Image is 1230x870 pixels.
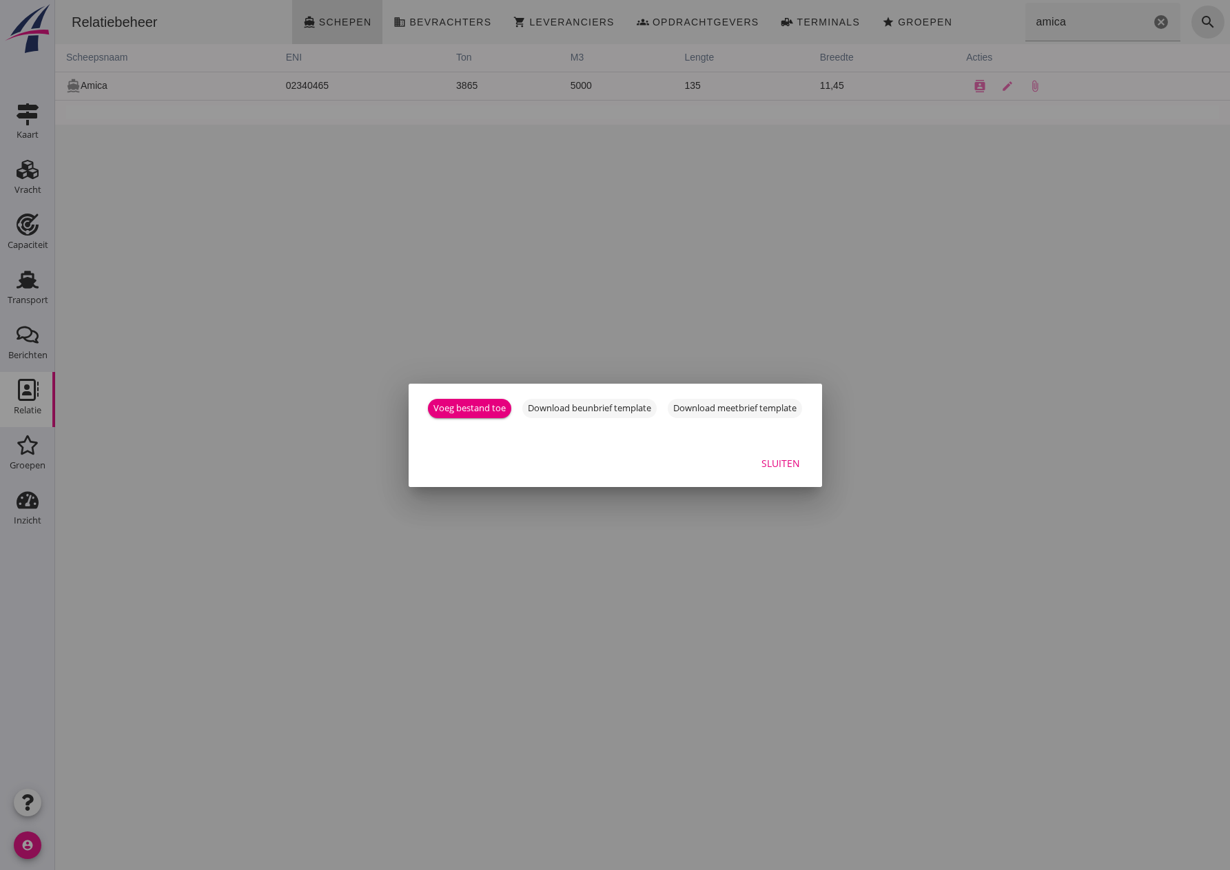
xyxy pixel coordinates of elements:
[522,399,657,418] a: Download beunbrief template
[974,80,986,92] i: attach_file
[473,17,559,28] span: Leveranciers
[390,44,504,72] th: ton
[761,456,800,470] div: Sluiten
[6,12,114,32] div: Relatiebeheer
[842,17,897,28] span: Groepen
[726,16,738,28] i: front_loader
[618,44,753,72] th: lengte
[504,72,619,100] td: 5000
[458,16,471,28] i: shopping_cart
[618,72,753,100] td: 135
[668,399,802,418] a: Download meetbrief template
[248,16,260,28] i: directions_boat
[528,402,651,415] div: Download beunbrief template
[428,399,511,418] button: Voeg bestand toe
[433,402,506,415] div: Voeg bestand toe
[946,80,959,92] i: edit
[754,72,901,100] td: 11,45
[750,451,811,476] button: Sluiten
[919,80,931,92] i: contacts
[263,17,317,28] span: Schepen
[1098,14,1114,30] i: Wis Zoeken...
[741,17,805,28] span: Terminals
[220,44,390,72] th: ENI
[504,44,619,72] th: m3
[754,44,901,72] th: breedte
[900,44,1175,72] th: acties
[353,17,436,28] span: Bevrachters
[673,402,797,415] div: Download meetbrief template
[1145,14,1161,30] i: search
[582,16,594,28] i: groups
[338,16,351,28] i: business
[220,72,390,100] td: 02340465
[827,16,839,28] i: star
[597,17,704,28] span: Opdrachtgevers
[11,79,25,93] i: directions_boat
[390,72,504,100] td: 3865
